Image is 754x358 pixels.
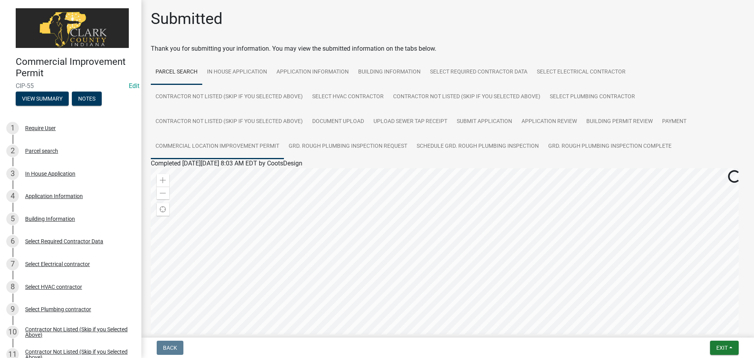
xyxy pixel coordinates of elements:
button: View Summary [16,92,69,106]
div: 5 [6,213,19,225]
a: Contractor Not Listed (Skip if you Selected Above) [388,84,545,110]
div: 2 [6,145,19,157]
div: Find my location [157,203,169,216]
a: Edit [129,82,139,90]
a: Application Review [517,109,582,134]
a: Select Required Contractor Data [425,60,532,85]
wm-modal-confirm: Summary [16,96,69,102]
div: 4 [6,190,19,202]
div: 10 [6,326,19,338]
div: In House Application [25,171,75,176]
div: Building Information [25,216,75,222]
button: Back [157,341,183,355]
a: Upload Sewer Tap Receipt [369,109,452,134]
a: Select Electrical contractor [532,60,630,85]
div: Zoom out [157,187,169,199]
wm-modal-confirm: Notes [72,96,102,102]
div: Select Electrical contractor [25,261,90,267]
button: Notes [72,92,102,106]
wm-modal-confirm: Edit Application Number [129,82,139,90]
span: CIP-55 [16,82,126,90]
div: 6 [6,235,19,248]
span: Exit [716,345,728,351]
div: 8 [6,281,19,293]
a: Commercial Location Improvement Permit [151,134,284,159]
a: Schedule Grd. Rough Plumbing Inspection [412,134,544,159]
div: Zoom in [157,174,169,187]
div: Application Information [25,193,83,199]
div: Parcel search [25,148,58,154]
h1: Submitted [151,9,223,28]
a: Payment [657,109,691,134]
div: Thank you for submitting your information. You may view the submitted information on the tabs below. [151,44,745,53]
a: Select HVAC contractor [307,84,388,110]
span: Completed [DATE][DATE] 8:03 AM EDT by CootsDesign [151,160,302,167]
a: Select Plumbing contractor [545,84,640,110]
h4: Commercial Improvement Permit [16,56,135,79]
div: Select Plumbing contractor [25,307,91,312]
div: Select Required Contractor Data [25,239,103,244]
a: Contractor Not Listed (Skip if you Selected Above) [151,84,307,110]
img: Clark County, Indiana [16,8,129,48]
div: 9 [6,303,19,316]
a: Building Information [353,60,425,85]
span: Back [163,345,177,351]
div: Require User [25,125,56,131]
a: Document Upload [307,109,369,134]
div: 3 [6,167,19,180]
div: 1 [6,122,19,134]
a: Parcel search [151,60,202,85]
div: Contractor Not Listed (Skip if you Selected Above) [25,327,129,338]
a: Grd. Rough Plumbing Inspection Request [284,134,412,159]
a: Submit Application [452,109,517,134]
div: Select HVAC contractor [25,284,82,290]
div: 7 [6,258,19,270]
a: Contractor Not Listed (Skip if you Selected Above) [151,109,307,134]
a: Application Information [272,60,353,85]
a: Grd. Rough Plumbing Inspection Complete [544,134,676,159]
button: Exit [710,341,739,355]
a: In House Application [202,60,272,85]
a: Building Permit Review [582,109,657,134]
